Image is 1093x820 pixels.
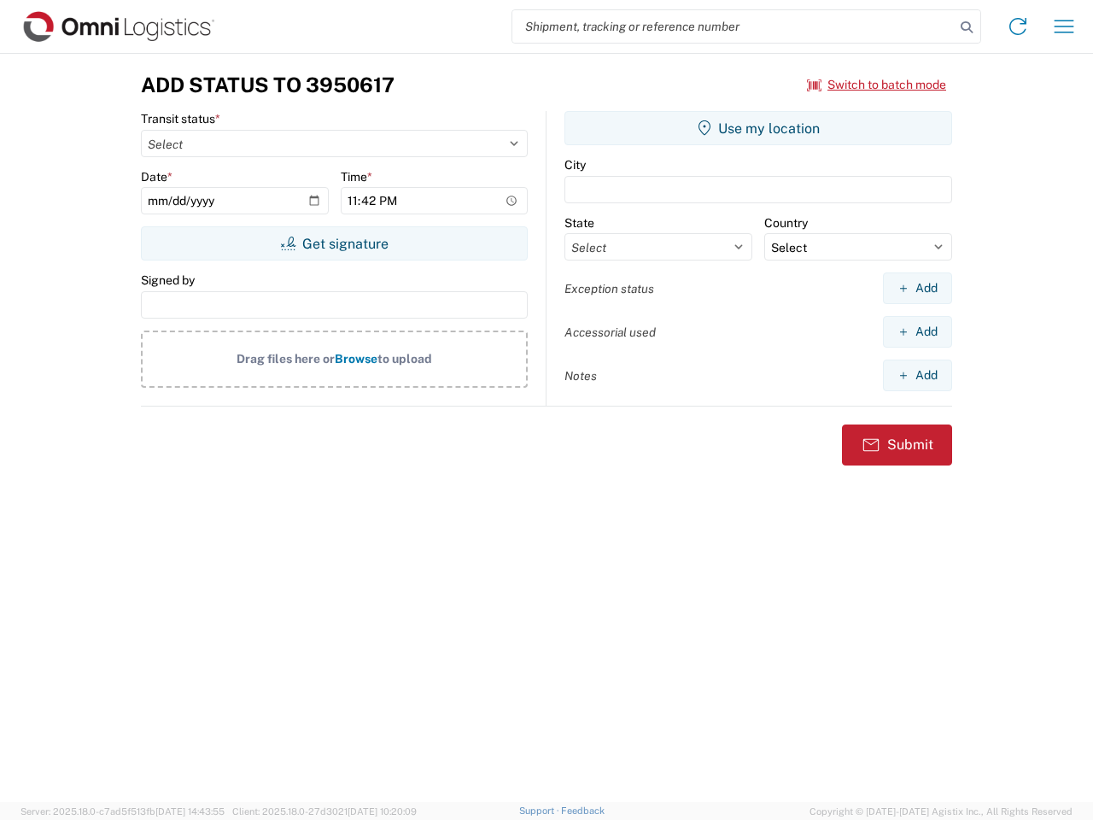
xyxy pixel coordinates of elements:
[335,352,377,366] span: Browse
[377,352,432,366] span: to upload
[348,806,417,817] span: [DATE] 10:20:09
[564,157,586,173] label: City
[810,804,1073,819] span: Copyright © [DATE]-[DATE] Agistix Inc., All Rights Reserved
[232,806,417,817] span: Client: 2025.18.0-27d3021
[141,226,528,261] button: Get signature
[141,111,220,126] label: Transit status
[141,169,172,184] label: Date
[564,281,654,296] label: Exception status
[341,169,372,184] label: Time
[564,215,594,231] label: State
[564,368,597,384] label: Notes
[141,73,395,97] h3: Add Status to 3950617
[807,71,946,99] button: Switch to batch mode
[141,272,195,288] label: Signed by
[842,425,952,466] button: Submit
[883,360,952,391] button: Add
[20,806,225,817] span: Server: 2025.18.0-c7ad5f513fb
[519,805,562,816] a: Support
[883,316,952,348] button: Add
[512,10,955,43] input: Shipment, tracking or reference number
[883,272,952,304] button: Add
[155,806,225,817] span: [DATE] 14:43:55
[564,325,656,340] label: Accessorial used
[564,111,952,145] button: Use my location
[561,805,605,816] a: Feedback
[764,215,808,231] label: Country
[237,352,335,366] span: Drag files here or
